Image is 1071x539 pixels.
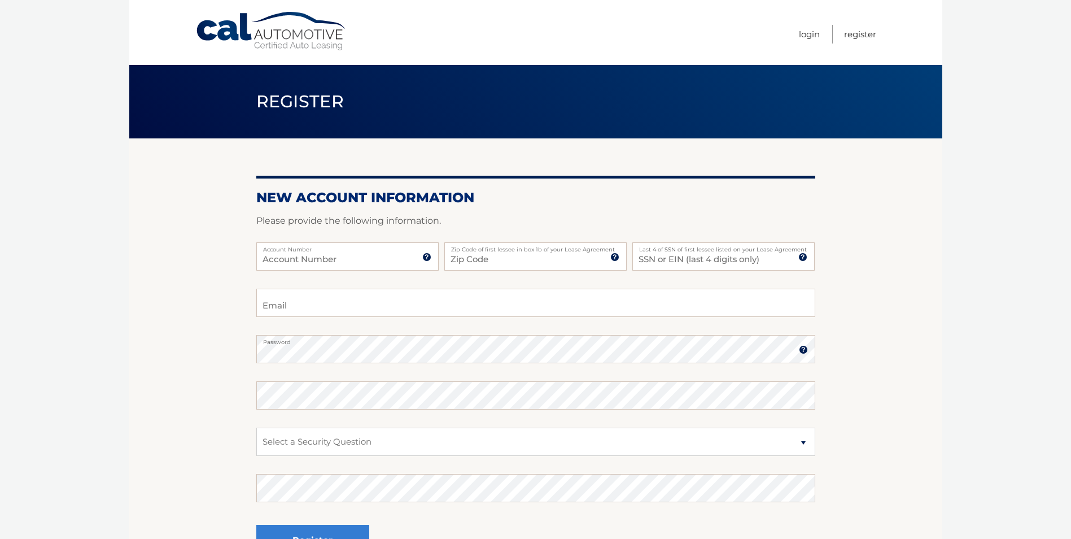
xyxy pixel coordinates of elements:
label: Zip Code of first lessee in box 1b of your Lease Agreement [444,242,627,251]
label: Account Number [256,242,439,251]
p: Please provide the following information. [256,213,815,229]
label: Password [256,335,815,344]
a: Login [799,25,820,44]
img: tooltip.svg [422,253,431,262]
img: tooltip.svg [610,253,619,262]
img: tooltip.svg [799,345,808,354]
label: Last 4 of SSN of first lessee listed on your Lease Agreement [632,242,815,251]
input: Account Number [256,242,439,271]
input: Email [256,289,815,317]
img: tooltip.svg [798,253,807,262]
h2: New Account Information [256,189,815,206]
span: Register [256,91,344,112]
a: Register [844,25,876,44]
a: Cal Automotive [195,11,348,51]
input: SSN or EIN (last 4 digits only) [632,242,815,271]
input: Zip Code [444,242,627,271]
